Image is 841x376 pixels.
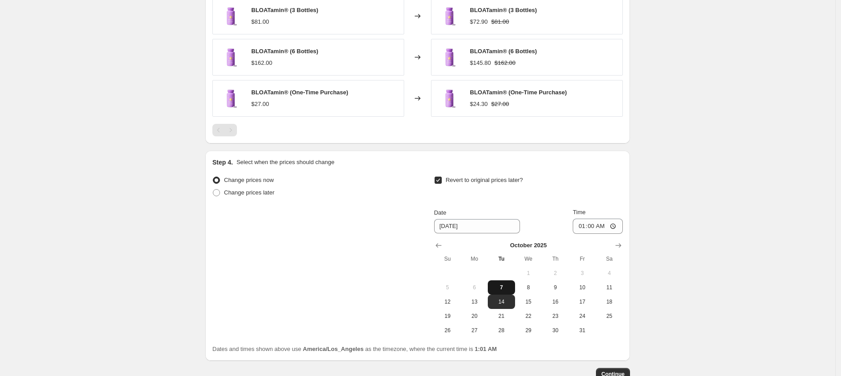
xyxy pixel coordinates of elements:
[545,255,565,262] span: Th
[569,252,596,266] th: Friday
[491,327,511,334] span: 28
[600,270,619,277] span: 4
[569,323,596,338] button: Friday October 31 2025
[519,255,538,262] span: We
[461,323,488,338] button: Monday October 27 2025
[436,44,463,71] img: hairtamin-bloatamin-digestive-support-front_80x.png
[600,255,619,262] span: Sa
[488,252,515,266] th: Tuesday
[212,124,237,136] nav: Pagination
[438,313,457,320] span: 19
[596,252,623,266] th: Saturday
[569,280,596,295] button: Friday October 10 2025
[596,309,623,323] button: Saturday October 25 2025
[569,266,596,280] button: Friday October 3 2025
[432,239,445,252] button: Show previous month, September 2025
[465,313,484,320] span: 20
[488,309,515,323] button: Tuesday October 21 2025
[515,323,542,338] button: Wednesday October 29 2025
[488,280,515,295] button: Today Tuesday October 7 2025
[434,209,446,216] span: Date
[572,313,592,320] span: 24
[438,284,457,291] span: 5
[596,266,623,280] button: Saturday October 4 2025
[569,295,596,309] button: Friday October 17 2025
[217,3,244,30] img: hairtamin-bloatamin-digestive-support-front_80x.png
[470,59,491,66] span: $145.80
[465,327,484,334] span: 27
[569,309,596,323] button: Friday October 24 2025
[515,295,542,309] button: Wednesday October 15 2025
[515,252,542,266] th: Wednesday
[434,309,461,323] button: Sunday October 19 2025
[491,101,509,107] span: $27.00
[434,280,461,295] button: Sunday October 5 2025
[573,209,585,215] span: Time
[491,313,511,320] span: 21
[212,346,497,352] span: Dates and times shown above use as the timezone, where the current time is
[572,270,592,277] span: 3
[542,252,569,266] th: Thursday
[573,219,623,234] input: 12:00
[612,239,625,252] button: Show next month, November 2025
[519,313,538,320] span: 22
[434,323,461,338] button: Sunday October 26 2025
[303,346,363,352] b: America/Los_Angeles
[434,252,461,266] th: Sunday
[434,295,461,309] button: Sunday October 12 2025
[217,85,244,112] img: hairtamin-bloatamin-digestive-support-front_80x.png
[438,327,457,334] span: 26
[251,18,269,25] span: $81.00
[515,280,542,295] button: Wednesday October 8 2025
[600,313,619,320] span: 25
[572,327,592,334] span: 31
[470,48,537,55] span: BLOATamin® (6 Bottles)
[461,295,488,309] button: Monday October 13 2025
[488,323,515,338] button: Tuesday October 28 2025
[491,298,511,305] span: 14
[212,158,233,167] h2: Step 4.
[491,255,511,262] span: Tu
[542,323,569,338] button: Thursday October 30 2025
[251,7,318,13] span: BLOATamin® (3 Bottles)
[491,18,509,25] span: $81.00
[572,298,592,305] span: 17
[494,59,516,66] span: $162.00
[542,280,569,295] button: Thursday October 9 2025
[237,158,334,167] p: Select when the prices should change
[470,7,537,13] span: BLOATamin® (3 Bottles)
[465,284,484,291] span: 6
[596,280,623,295] button: Saturday October 11 2025
[438,298,457,305] span: 12
[461,280,488,295] button: Monday October 6 2025
[446,177,523,183] span: Revert to original prices later?
[475,346,497,352] b: 1:01 AM
[491,284,511,291] span: 7
[434,219,520,233] input: 10/7/2025
[542,266,569,280] button: Thursday October 2 2025
[251,48,318,55] span: BLOATamin® (6 Bottles)
[545,313,565,320] span: 23
[436,3,463,30] img: hairtamin-bloatamin-digestive-support-front_80x.png
[600,298,619,305] span: 18
[224,177,274,183] span: Change prices now
[217,44,244,71] img: hairtamin-bloatamin-digestive-support-front_80x.png
[488,295,515,309] button: Tuesday October 14 2025
[470,101,488,107] span: $24.30
[519,298,538,305] span: 15
[545,270,565,277] span: 2
[461,309,488,323] button: Monday October 20 2025
[545,298,565,305] span: 16
[470,89,567,96] span: BLOATamin® (One-Time Purchase)
[436,85,463,112] img: hairtamin-bloatamin-digestive-support-front_80x.png
[596,295,623,309] button: Saturday October 18 2025
[600,284,619,291] span: 11
[465,255,484,262] span: Mo
[519,270,538,277] span: 1
[251,101,269,107] span: $27.00
[542,309,569,323] button: Thursday October 23 2025
[515,266,542,280] button: Wednesday October 1 2025
[461,252,488,266] th: Monday
[470,18,488,25] span: $72.90
[251,89,348,96] span: BLOATamin® (One-Time Purchase)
